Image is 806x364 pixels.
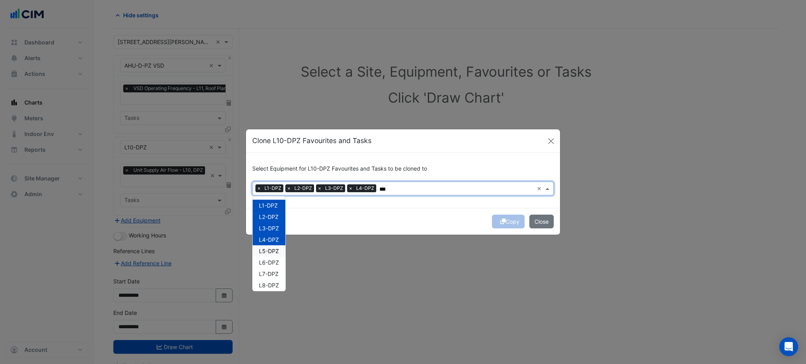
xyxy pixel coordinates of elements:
span: L5-DPZ [259,248,279,254]
span: L2-DPZ [292,184,314,192]
span: L4-DPZ [259,236,279,243]
button: Close [545,135,557,147]
span: × [347,184,354,192]
span: × [255,184,263,192]
span: L1-DPZ [263,184,283,192]
button: Close [529,215,554,228]
span: L4-DPZ [354,184,376,192]
span: × [285,184,292,192]
div: Open Intercom Messenger [779,337,798,356]
span: L6-DPZ [259,259,279,266]
span: L3-DPZ [323,184,345,192]
h5: Clone L10-DPZ Favourites and Tasks [252,136,372,146]
div: Options List [253,197,285,291]
span: L8-DPZ [259,282,279,289]
span: L3-DPZ [259,225,279,232]
h6: Select Equipment for L10-DPZ Favourites and Tasks to be cloned to [252,165,554,172]
span: × [316,184,323,192]
span: Clear [537,184,543,193]
span: L1-DPZ [259,202,278,209]
span: L7-DPZ [259,270,279,277]
span: L2-DPZ [259,213,279,220]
